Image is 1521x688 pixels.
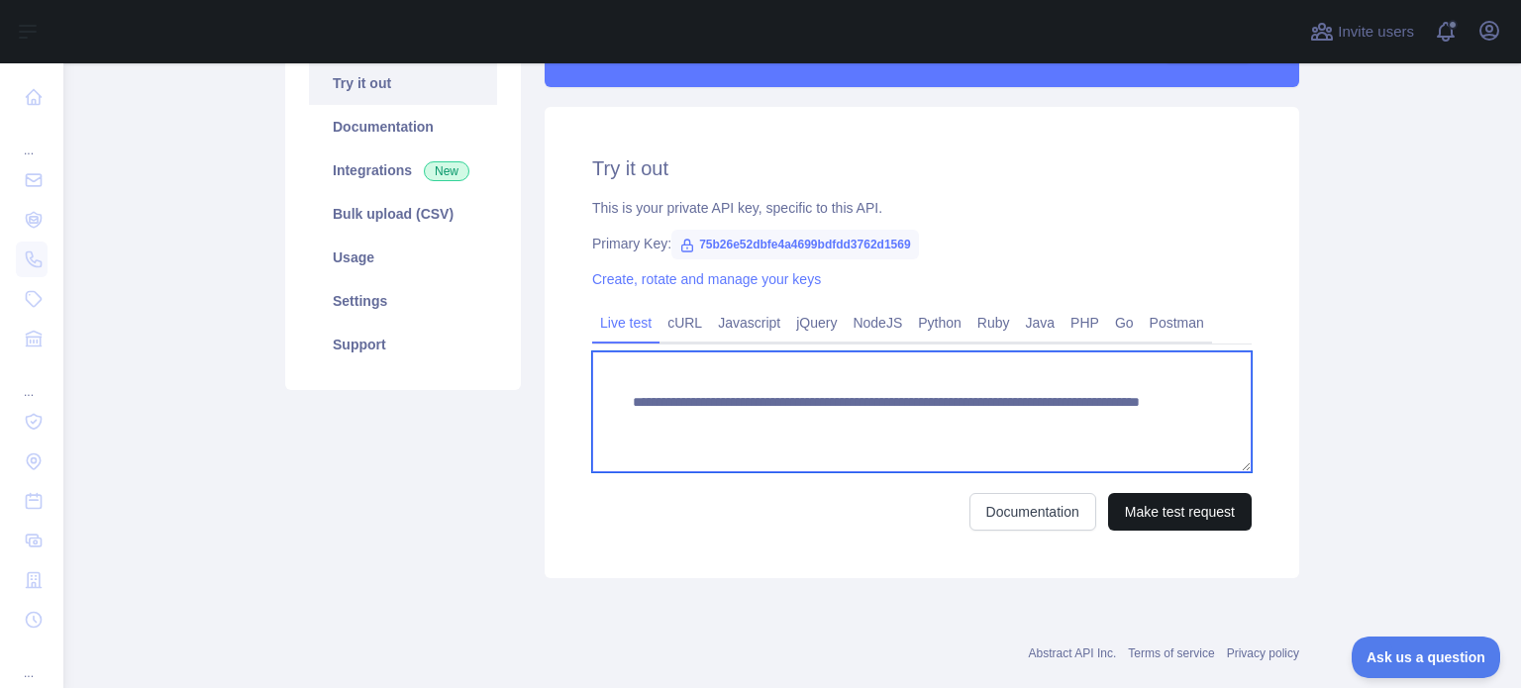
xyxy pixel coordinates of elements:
h2: Try it out [592,154,1252,182]
div: ... [16,119,48,158]
a: cURL [659,307,710,339]
button: Invite users [1306,16,1418,48]
div: Primary Key: [592,234,1252,253]
a: Live test [592,307,659,339]
a: Java [1018,307,1064,339]
div: ... [16,360,48,400]
a: Integrations New [309,148,497,192]
a: Try it out [309,61,497,105]
a: Documentation [309,105,497,148]
a: Support [309,323,497,366]
a: Javascript [710,307,788,339]
a: Bulk upload (CSV) [309,192,497,236]
div: ... [16,641,48,681]
a: Usage [309,236,497,279]
iframe: Toggle Customer Support [1352,637,1501,678]
a: Postman [1142,307,1212,339]
button: Make test request [1108,493,1252,531]
a: Privacy policy [1227,646,1299,660]
a: Ruby [969,307,1018,339]
a: Abstract API Inc. [1029,646,1117,660]
span: 75b26e52dbfe4a4699bdfdd3762d1569 [671,230,918,259]
a: Settings [309,279,497,323]
a: PHP [1063,307,1107,339]
span: New [424,161,469,181]
a: Go [1107,307,1142,339]
a: Create, rotate and manage your keys [592,271,821,287]
a: Documentation [969,493,1096,531]
a: Python [910,307,969,339]
span: Invite users [1338,21,1414,44]
a: Terms of service [1128,646,1214,660]
a: jQuery [788,307,845,339]
a: NodeJS [845,307,910,339]
div: This is your private API key, specific to this API. [592,198,1252,218]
